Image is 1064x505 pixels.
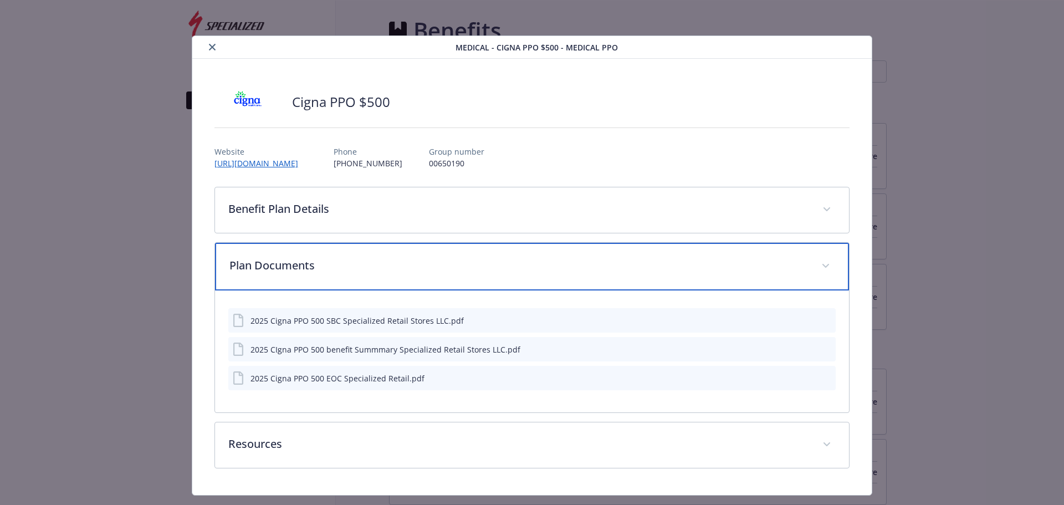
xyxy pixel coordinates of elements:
[429,157,484,169] p: 00650190
[821,344,831,355] button: preview file
[106,35,958,496] div: details for plan Medical - Cigna PPO $500 - Medical PPO
[215,243,850,290] div: Plan Documents
[292,93,390,111] h2: Cigna PPO $500
[821,373,831,384] button: preview file
[821,315,831,327] button: preview file
[456,42,618,53] span: Medical - Cigna PPO $500 - Medical PPO
[214,158,307,169] a: [URL][DOMAIN_NAME]
[334,146,402,157] p: Phone
[250,373,424,384] div: 2025 Cigna PPO 500 EOC Specialized Retail.pdf
[250,315,464,327] div: 2025 Cigna PPO 500 SBC Specialized Retail Stores LLC.pdf
[206,40,219,54] button: close
[215,422,850,468] div: Resources
[214,146,307,157] p: Website
[334,157,402,169] p: [PHONE_NUMBER]
[250,344,520,355] div: 2025 CIgna PPO 500 benefit Summmary Specialized Retail Stores LLC.pdf
[214,85,281,119] img: CIGNA
[215,290,850,412] div: Plan Documents
[228,436,810,452] p: Resources
[215,187,850,233] div: Benefit Plan Details
[228,201,810,217] p: Benefit Plan Details
[229,257,809,274] p: Plan Documents
[804,373,812,384] button: download file
[804,344,812,355] button: download file
[804,315,812,327] button: download file
[429,146,484,157] p: Group number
